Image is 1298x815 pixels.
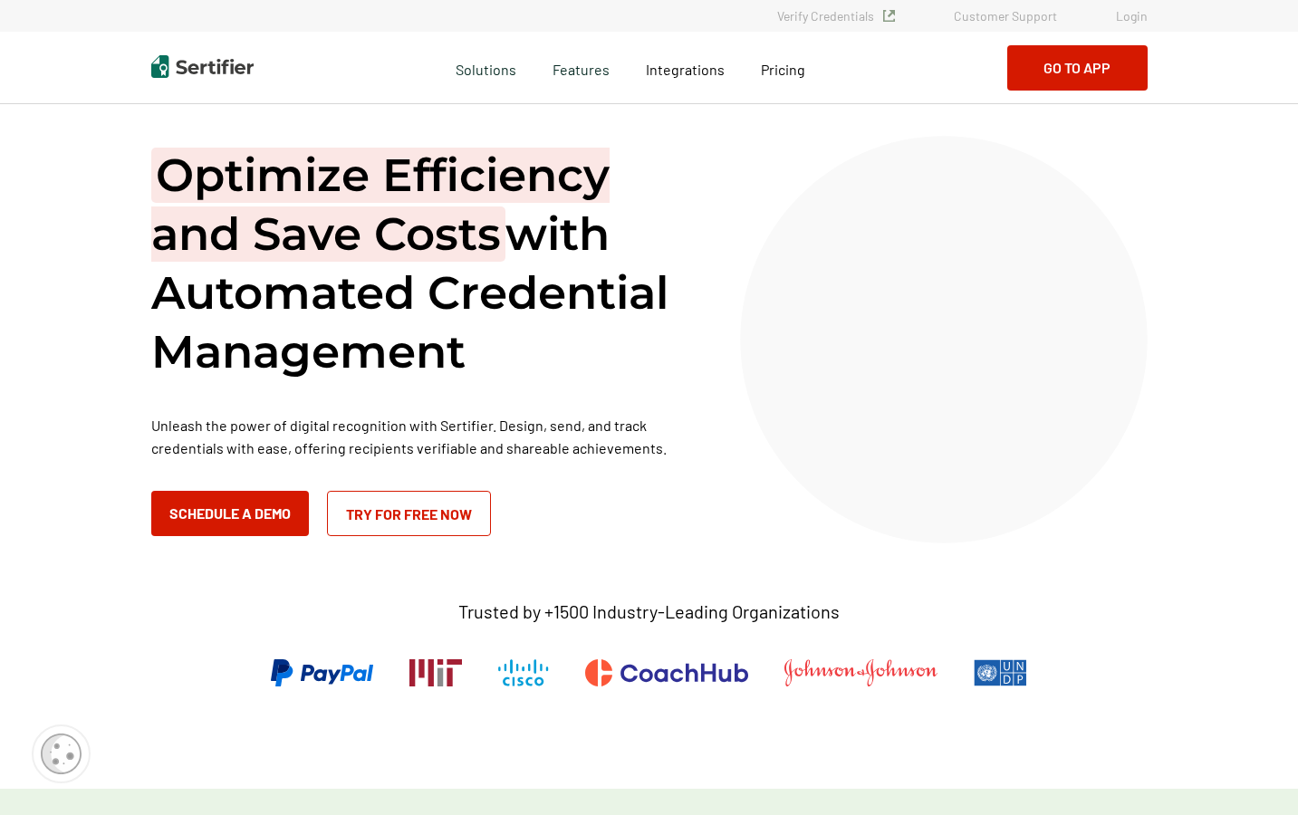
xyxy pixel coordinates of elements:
[151,55,254,78] img: Sertifier | Digital Credentialing Platform
[458,600,840,623] p: Trusted by +1500 Industry-Leading Organizations
[41,733,82,774] img: Cookie Popup Icon
[151,146,695,381] h1: with Automated Credential Management
[777,8,895,24] a: Verify Credentials
[409,659,462,686] img: Massachusetts Institute of Technology
[1116,8,1148,24] a: Login
[151,414,695,459] p: Unleash the power of digital recognition with Sertifier. Design, send, and track credentials with...
[553,56,610,79] span: Features
[646,56,725,79] a: Integrations
[761,61,805,78] span: Pricing
[151,491,309,536] button: Schedule a Demo
[784,659,937,686] img: Johnson & Johnson
[646,61,725,78] span: Integrations
[761,56,805,79] a: Pricing
[498,659,549,686] img: Cisco
[974,659,1027,686] img: UNDP
[954,8,1057,24] a: Customer Support
[151,148,610,262] span: Optimize Efficiency and Save Costs
[327,491,491,536] a: Try for Free Now
[1007,45,1148,91] button: Go to App
[883,10,895,22] img: Verified
[585,659,748,686] img: CoachHub
[456,56,516,79] span: Solutions
[271,659,373,686] img: PayPal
